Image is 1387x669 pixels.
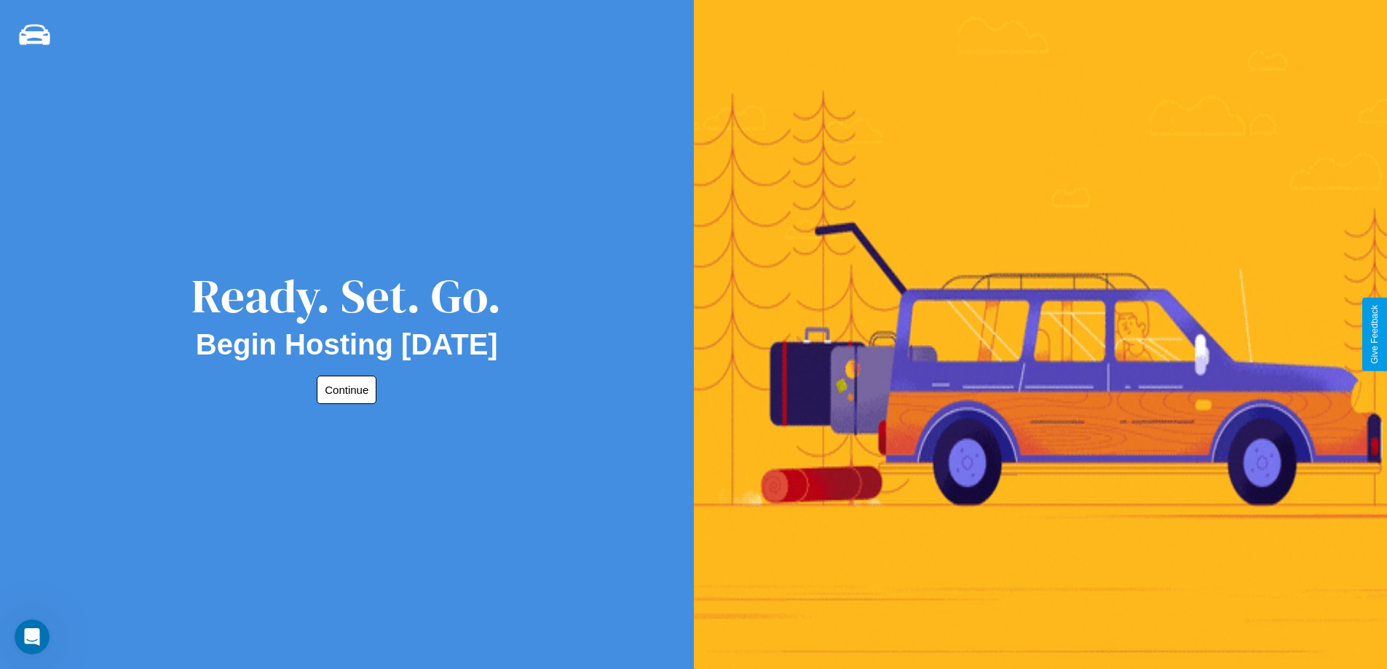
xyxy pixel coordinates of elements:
iframe: Intercom live chat [15,619,50,654]
button: Continue [317,376,376,404]
h2: Begin Hosting [DATE] [196,328,498,361]
div: Ready. Set. Go. [191,264,502,328]
div: Give Feedback [1370,305,1380,364]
